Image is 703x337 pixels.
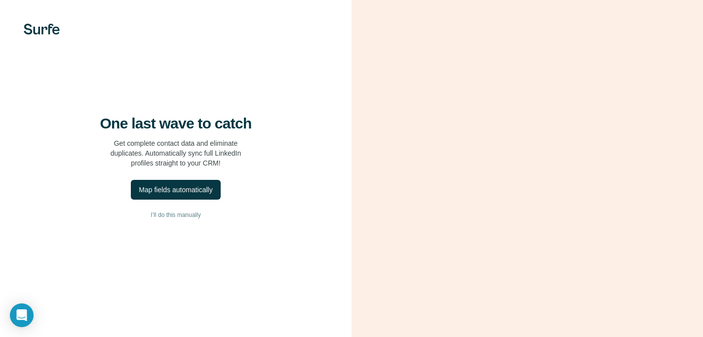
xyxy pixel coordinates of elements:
[100,115,252,132] h4: One last wave to catch
[151,211,200,219] span: I’ll do this manually
[111,138,241,168] p: Get complete contact data and eliminate duplicates. Automatically sync full LinkedIn profiles str...
[24,24,60,35] img: Surfe's logo
[10,303,34,327] div: Open Intercom Messenger
[131,180,220,200] button: Map fields automatically
[20,208,332,222] button: I’ll do this manually
[139,185,212,195] div: Map fields automatically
